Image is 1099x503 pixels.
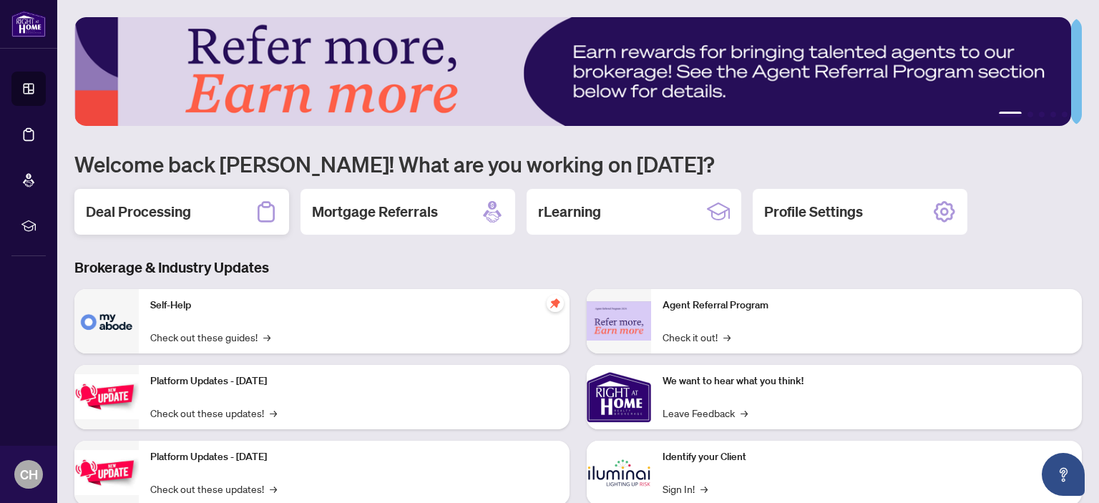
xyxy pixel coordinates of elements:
[547,295,564,312] span: pushpin
[587,301,651,341] img: Agent Referral Program
[1042,453,1085,496] button: Open asap
[150,329,270,345] a: Check out these guides!→
[312,202,438,222] h2: Mortgage Referrals
[74,17,1071,126] img: Slide 0
[74,150,1082,177] h1: Welcome back [PERSON_NAME]! What are you working on [DATE]?
[663,449,1070,465] p: Identify your Client
[663,298,1070,313] p: Agent Referral Program
[663,373,1070,389] p: We want to hear what you think!
[150,449,558,465] p: Platform Updates - [DATE]
[150,405,277,421] a: Check out these updates!→
[1050,112,1056,117] button: 4
[1039,112,1045,117] button: 3
[74,289,139,353] img: Self-Help
[74,374,139,419] img: Platform Updates - July 21, 2025
[1027,112,1033,117] button: 2
[270,481,277,497] span: →
[74,450,139,495] img: Platform Updates - July 8, 2025
[663,329,731,345] a: Check it out!→
[20,464,38,484] span: CH
[999,112,1022,117] button: 1
[538,202,601,222] h2: rLearning
[1062,112,1068,117] button: 5
[11,11,46,37] img: logo
[150,373,558,389] p: Platform Updates - [DATE]
[150,298,558,313] p: Self-Help
[663,481,708,497] a: Sign In!→
[74,258,1082,278] h3: Brokerage & Industry Updates
[723,329,731,345] span: →
[86,202,191,222] h2: Deal Processing
[263,329,270,345] span: →
[663,405,748,421] a: Leave Feedback→
[150,481,277,497] a: Check out these updates!→
[270,405,277,421] span: →
[741,405,748,421] span: →
[587,365,651,429] img: We want to hear what you think!
[700,481,708,497] span: →
[764,202,863,222] h2: Profile Settings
